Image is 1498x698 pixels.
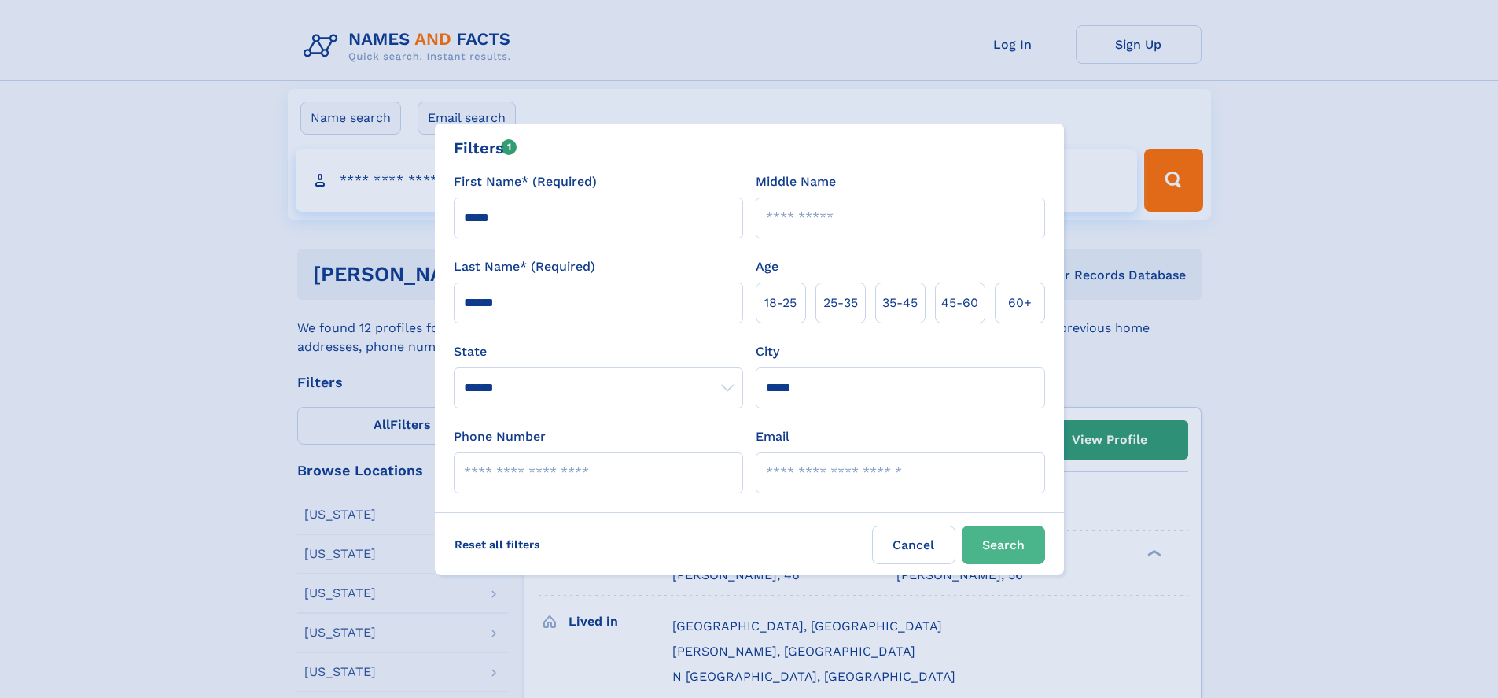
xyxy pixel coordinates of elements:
span: 25‑35 [823,294,858,312]
span: 60+ [1008,294,1032,312]
label: Age [756,257,778,276]
button: Search [962,526,1045,564]
label: Cancel [872,526,955,564]
label: State [454,342,743,361]
label: Reset all filters [444,526,550,563]
label: City [756,342,779,361]
label: Phone Number [454,427,546,446]
span: 35‑45 [882,294,918,312]
label: First Name* (Required) [454,172,597,191]
label: Last Name* (Required) [454,257,595,276]
label: Email [756,427,789,446]
span: 18‑25 [764,294,797,312]
div: Filters [454,136,517,160]
label: Middle Name [756,172,836,191]
span: 45‑60 [941,294,978,312]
